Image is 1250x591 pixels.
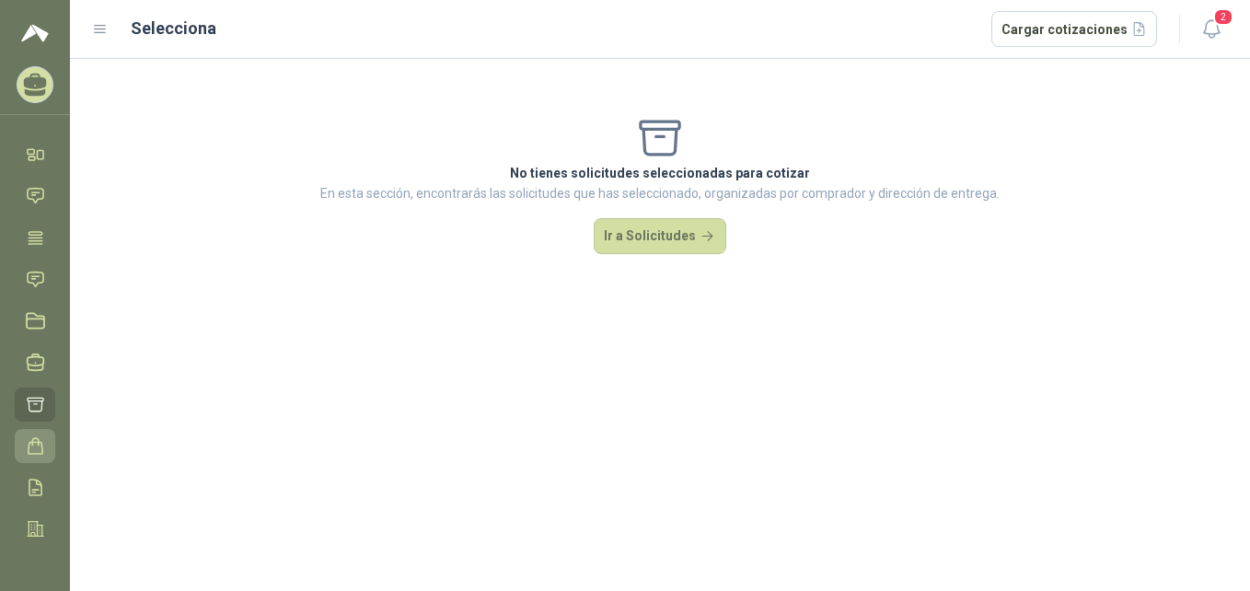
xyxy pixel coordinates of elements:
[131,16,216,41] h2: Selecciona
[594,218,726,255] button: Ir a Solicitudes
[991,11,1158,48] button: Cargar cotizaciones
[1213,8,1233,26] span: 2
[320,183,1000,203] p: En esta sección, encontrarás las solicitudes que has seleccionado, organizadas por comprador y di...
[1195,13,1228,46] button: 2
[21,22,49,44] img: Logo peakr
[320,163,1000,183] p: No tienes solicitudes seleccionadas para cotizar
